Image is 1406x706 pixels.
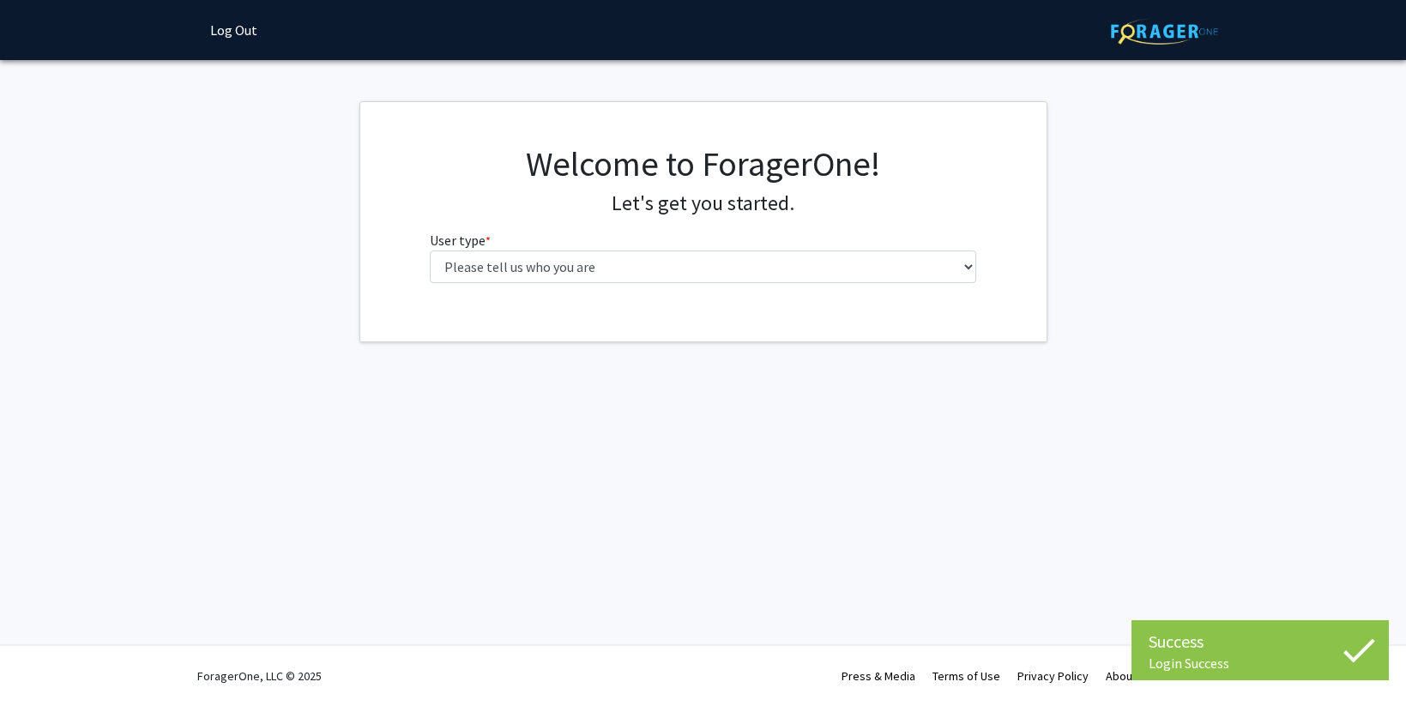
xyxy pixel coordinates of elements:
[1106,668,1137,684] a: About
[932,668,1000,684] a: Terms of Use
[430,230,491,250] label: User type
[1017,668,1089,684] a: Privacy Policy
[197,646,322,706] div: ForagerOne, LLC © 2025
[430,143,976,184] h1: Welcome to ForagerOne!
[1111,18,1218,45] img: ForagerOne Logo
[430,191,976,216] h4: Let's get you started.
[1149,655,1372,672] div: Login Success
[1149,629,1372,655] div: Success
[842,668,915,684] a: Press & Media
